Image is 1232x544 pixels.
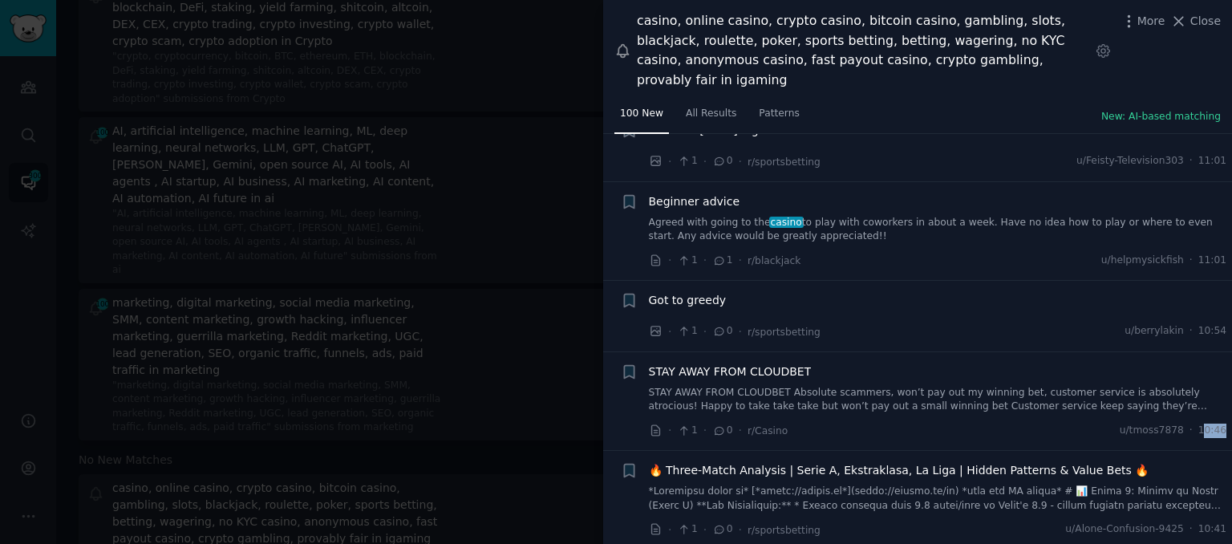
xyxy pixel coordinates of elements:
[1101,254,1184,268] span: u/helpmysickfish
[649,485,1227,513] a: *Loremipsu dolor si* [*ametc://adipis.el*](seddo://eiusmo.te/in) *utla etd MA aliqua* # 📊 Enima 9...
[1198,154,1226,168] span: 11:01
[1101,110,1221,124] button: New: AI-based matching
[686,107,736,121] span: All Results
[680,101,742,134] a: All Results
[649,363,812,380] a: STAY AWAY FROM CLOUDBET
[649,462,1149,479] a: 🔥 Three-Match Analysis | Serie A, Ekstraklasa, La Liga | Hidden Patterns & Value Bets 🔥
[1198,424,1226,438] span: 10:46
[703,522,707,538] span: ·
[739,153,742,170] span: ·
[1198,254,1226,268] span: 11:01
[677,424,697,438] span: 1
[712,154,732,168] span: 0
[1065,522,1183,537] span: u/Alone-Confusion-9425
[1189,254,1193,268] span: ·
[677,324,697,339] span: 1
[748,525,821,536] span: r/sportsbetting
[748,255,800,266] span: r/blackjack
[1190,13,1221,30] span: Close
[668,323,671,340] span: ·
[668,252,671,269] span: ·
[668,522,671,538] span: ·
[1120,424,1184,438] span: u/tmoss7878
[748,327,821,338] span: r/sportsbetting
[1189,324,1193,339] span: ·
[1170,13,1221,30] button: Close
[1121,13,1165,30] button: More
[739,422,742,439] span: ·
[1198,324,1226,339] span: 10:54
[1125,324,1183,339] span: u/berrylakin
[748,425,788,436] span: r/Casino
[649,193,740,210] a: Beginner advice
[637,11,1089,90] div: casino, online casino, crypto casino, bitcoin casino, gambling, slots, blackjack, roulette, poker...
[1198,522,1226,537] span: 10:41
[614,101,669,134] a: 100 New
[1189,154,1193,168] span: ·
[1137,13,1165,30] span: More
[703,252,707,269] span: ·
[759,107,799,121] span: Patterns
[703,323,707,340] span: ·
[668,153,671,170] span: ·
[703,153,707,170] span: ·
[712,324,732,339] span: 0
[753,101,804,134] a: Patterns
[677,154,697,168] span: 1
[668,422,671,439] span: ·
[649,216,1227,244] a: Agreed with going to thecasinoto play with coworkers in about a week. Have no idea how to play or...
[739,252,742,269] span: ·
[703,422,707,439] span: ·
[712,424,732,438] span: 0
[712,522,732,537] span: 0
[1189,424,1193,438] span: ·
[649,386,1227,414] a: STAY AWAY FROM CLOUDBET Absolute scammers, won’t pay out my winning bet, customer service is abso...
[1076,154,1184,168] span: u/Feisty-Television303
[739,522,742,538] span: ·
[677,522,697,537] span: 1
[649,292,727,309] a: Got to greedy
[739,323,742,340] span: ·
[769,217,804,228] span: casino
[1189,522,1193,537] span: ·
[712,254,732,268] span: 1
[748,156,821,168] span: r/sportsbetting
[620,107,663,121] span: 100 New
[677,254,697,268] span: 1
